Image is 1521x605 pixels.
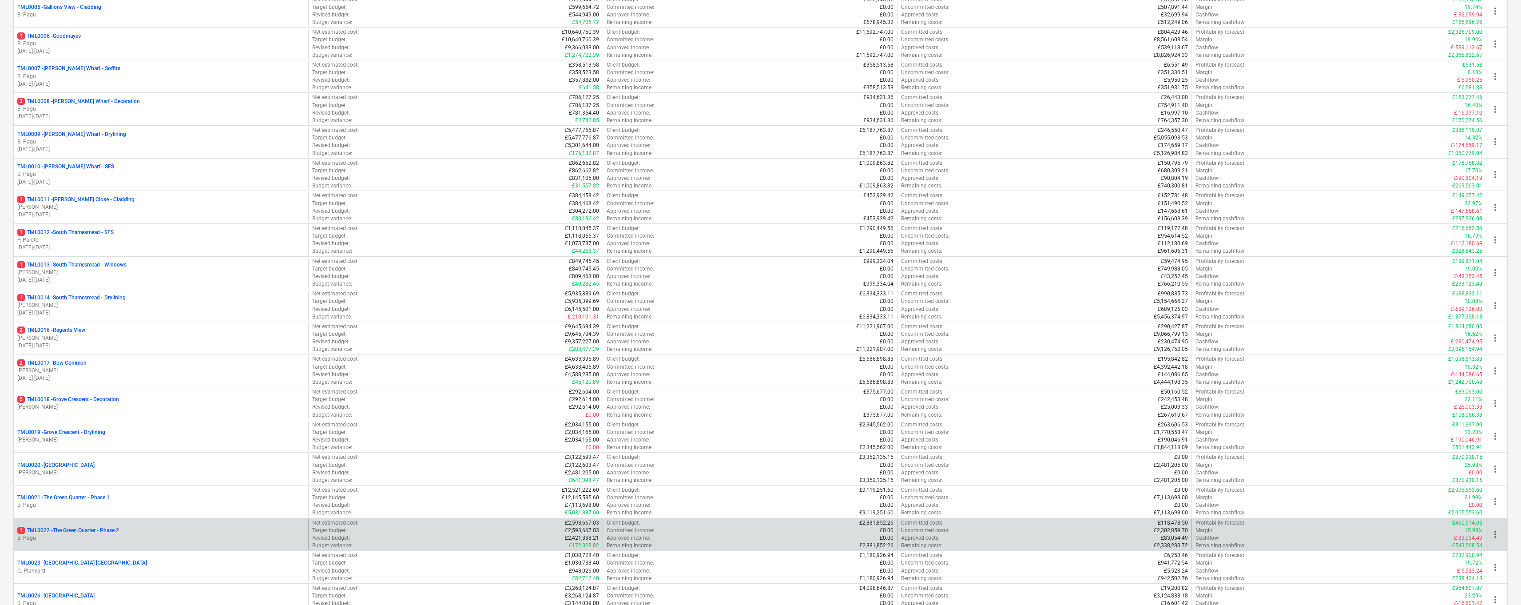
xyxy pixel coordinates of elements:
p: Margin : [1195,167,1214,175]
span: 1 [17,527,25,534]
p: [DATE] - [DATE] [17,276,305,284]
p: Committed income : [607,4,654,11]
p: 14.32% [1465,134,1482,142]
p: £176,132.87 [569,150,599,157]
p: £0.00 [880,102,894,109]
p: TML0022 - The Green Quarter - Phase 2 [17,527,119,534]
p: TML0014 - South Thamesmead - Drylining [17,294,126,302]
p: Approved income : [607,207,650,215]
div: TML0021 -The Green Quarter - Phase 1B. Pagu [17,494,305,509]
p: Remaining costs : [901,117,942,124]
div: 2TML0017 -Bow Common[PERSON_NAME][DATE]-[DATE] [17,359,305,382]
p: [DATE] - [DATE] [17,342,305,350]
div: 1TML0022 -The Green Quarter - Phase 2B. Pagu [17,527,305,542]
p: 16.40% [1465,102,1482,109]
p: £0.00 [880,36,894,44]
p: £358,513.58 [863,84,894,92]
p: Margin : [1195,102,1214,109]
p: £11,692,747.00 [856,52,894,59]
p: Remaining costs : [901,19,942,26]
p: £2,865,822.67 [1448,52,1482,59]
p: Uncommitted costs : [901,102,949,109]
span: 1 [17,229,25,236]
p: £934,631.86 [863,117,894,124]
p: £6,551.49 [1164,61,1188,69]
div: TML0020 -[GEOGRAPHIC_DATA][PERSON_NAME] [17,462,305,477]
p: [PERSON_NAME] [17,367,305,374]
p: Committed costs : [901,192,944,199]
p: £10,640,760.39 [562,36,599,44]
p: £786,127.25 [569,94,599,101]
p: Committed income : [607,200,654,207]
p: Approved income : [607,44,650,52]
p: Uncommitted costs : [901,167,949,175]
p: TML0026 - [GEOGRAPHIC_DATA] [17,592,95,600]
p: £351,330.51 [1158,69,1188,76]
p: Committed income : [607,102,654,109]
p: £764,357.30 [1158,117,1188,124]
p: Approved costs : [901,44,940,52]
p: Remaining costs : [901,52,942,59]
p: £153,277.46 [1452,94,1482,101]
p: Client budget : [607,28,640,36]
p: Committed costs : [901,61,944,69]
div: 3TML0008 -[PERSON_NAME] Wharf - DecorationB. Pagu[DATE]-[DATE] [17,98,305,120]
p: Remaining costs : [901,182,942,190]
p: B. Pagu [17,502,305,509]
p: 19.74% [1465,4,1482,11]
p: Revised budget : [312,175,350,182]
p: TML0013 - South Thamesmead - Windows [17,261,127,269]
p: £32,699.94 [1161,11,1188,19]
p: Revised budget : [312,142,350,149]
span: more_vert [1490,235,1501,245]
p: Margin : [1195,4,1214,11]
span: more_vert [1490,104,1501,115]
p: £512,249.06 [1158,19,1188,26]
p: Profitability forecast : [1195,61,1246,69]
p: B. Pagu [17,11,305,19]
p: TML0020 - [GEOGRAPHIC_DATA] [17,462,95,469]
p: [DATE] - [DATE] [17,374,305,382]
p: [PERSON_NAME] [17,203,305,211]
p: [DATE] - [DATE] [17,244,305,251]
p: £1,009,863.82 [859,159,894,167]
p: £178,758.82 [1452,159,1482,167]
p: B. Pagu [17,105,305,113]
p: Net estimated cost : [312,159,359,167]
p: £1,060,779.04 [1448,150,1482,157]
p: Budget variance : [312,150,352,157]
p: £170,274.56 [1452,117,1482,124]
p: £5,477,776.87 [565,134,599,142]
p: Approved costs : [901,142,940,149]
p: Approved income : [607,175,650,182]
p: £8,561,608.54 [1154,36,1188,44]
div: 1TML0012 -South Thamesmead - SFSP. Palote[DATE]-[DATE] [17,229,305,251]
p: B. Pagu [17,534,305,542]
p: Committed costs : [901,159,944,167]
p: £269,563.01 [1452,182,1482,190]
p: Net estimated cost : [312,94,359,101]
p: [PERSON_NAME] [17,269,305,276]
p: Committed costs : [901,94,944,101]
p: £781,354.40 [569,109,599,117]
p: Profitability forecast : [1195,192,1246,199]
p: £166,696.26 [1452,19,1482,26]
div: 1TML0011 -[PERSON_NAME] Close - Cladding[PERSON_NAME][DATE]-[DATE] [17,196,305,219]
p: B. Pagu [17,138,305,146]
span: 1 [17,32,25,40]
p: Cashflow : [1195,142,1219,149]
p: £31,557.82 [572,182,599,190]
p: £5,477,766.87 [565,127,599,134]
p: Committed costs : [901,127,944,134]
p: Remaining income : [607,117,653,124]
p: Target budget : [312,36,347,44]
span: 2 [17,359,25,366]
p: £6,187,763.87 [859,150,894,157]
p: Uncommitted costs : [901,69,949,76]
p: £357,882.00 [569,76,599,84]
p: [DATE] - [DATE] [17,80,305,88]
p: £304,272.00 [569,207,599,215]
span: more_vert [1490,71,1501,82]
p: £246,550.47 [1158,127,1188,134]
p: £6,187,763.87 [859,127,894,134]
